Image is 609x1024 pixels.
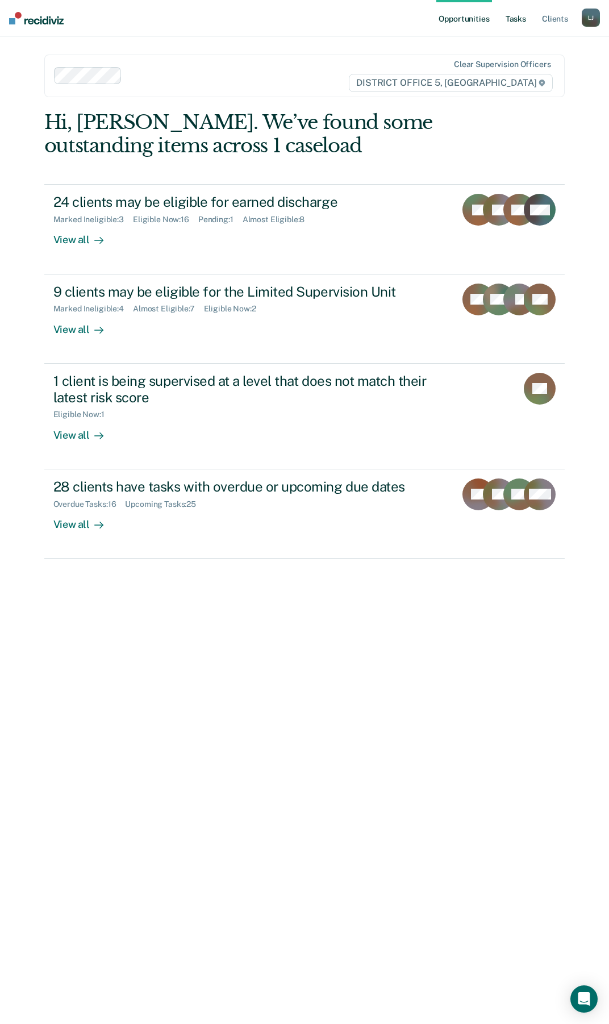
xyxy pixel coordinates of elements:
div: Marked Ineligible : 4 [53,304,133,314]
div: Hi, [PERSON_NAME]. We’ve found some outstanding items across 1 caseload [44,111,461,157]
div: 24 clients may be eligible for earned discharge [53,194,447,210]
a: 1 client is being supervised at a level that does not match their latest risk scoreEligible Now:1... [44,364,565,469]
div: Clear supervision officers [454,60,550,69]
a: 28 clients have tasks with overdue or upcoming due datesOverdue Tasks:16Upcoming Tasks:25View all [44,469,565,559]
div: Almost Eligible : 7 [133,304,204,314]
div: 9 clients may be eligible for the Limited Supervision Unit [53,284,447,300]
div: View all [53,509,117,531]
div: L J [582,9,600,27]
div: Almost Eligible : 8 [243,215,314,224]
div: Pending : 1 [198,215,243,224]
div: Eligible Now : 16 [133,215,198,224]
div: Overdue Tasks : 16 [53,499,126,509]
a: 24 clients may be eligible for earned dischargeMarked Ineligible:3Eligible Now:16Pending:1Almost ... [44,184,565,274]
div: Open Intercom Messenger [570,985,598,1013]
div: Eligible Now : 2 [204,304,265,314]
div: View all [53,314,117,336]
div: View all [53,419,117,442]
div: 1 client is being supervised at a level that does not match their latest risk score [53,373,452,406]
span: DISTRICT OFFICE 5, [GEOGRAPHIC_DATA] [349,74,553,92]
div: 28 clients have tasks with overdue or upcoming due dates [53,478,447,495]
div: Upcoming Tasks : 25 [125,499,205,509]
img: Recidiviz [9,12,64,24]
button: LJ [582,9,600,27]
div: Eligible Now : 1 [53,410,114,419]
a: 9 clients may be eligible for the Limited Supervision UnitMarked Ineligible:4Almost Eligible:7Eli... [44,274,565,364]
div: View all [53,224,117,247]
div: Marked Ineligible : 3 [53,215,133,224]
